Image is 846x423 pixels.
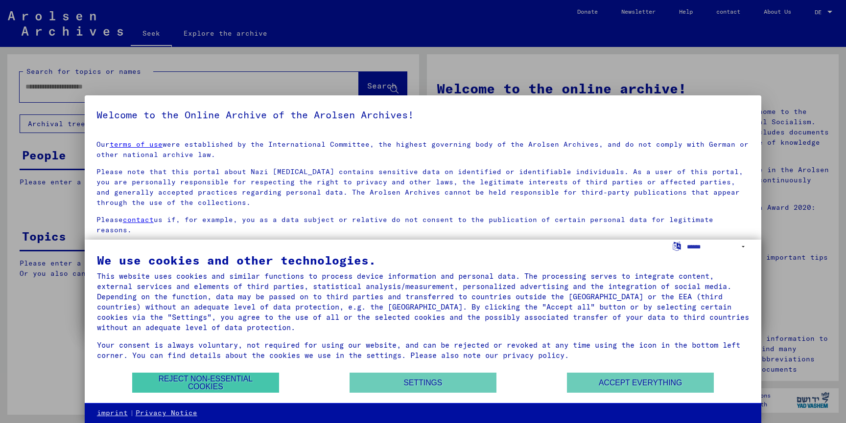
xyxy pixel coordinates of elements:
[136,408,197,417] font: Privacy Notice
[687,240,749,254] select: Select language
[97,271,749,332] font: This website uses cookies and similar functions to process device information and personal data. ...
[672,241,682,250] label: Select language
[96,140,749,159] font: were established by the International Committee, the highest governing body of the Arolsen Archiv...
[159,375,253,391] font: Reject non-essential cookies
[97,340,740,360] font: Your consent is always voluntary, not required for using our website, and can be rejected or revo...
[97,408,128,417] font: imprint
[404,378,443,387] font: Settings
[96,167,743,207] font: Please note that this portal about Nazi [MEDICAL_DATA] contains sensitive data on identified or i...
[96,215,123,224] font: Please
[96,140,110,149] font: Our
[96,109,414,121] font: Welcome to the Online Archive of the Arolsen Archives!
[110,140,163,149] a: terms of use
[97,253,376,267] font: We use cookies and other technologies.
[599,378,682,387] font: Accept everything
[123,215,154,224] a: contact
[96,215,713,234] font: us if, for example, you as a data subject or relative do not consent to the publication of certai...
